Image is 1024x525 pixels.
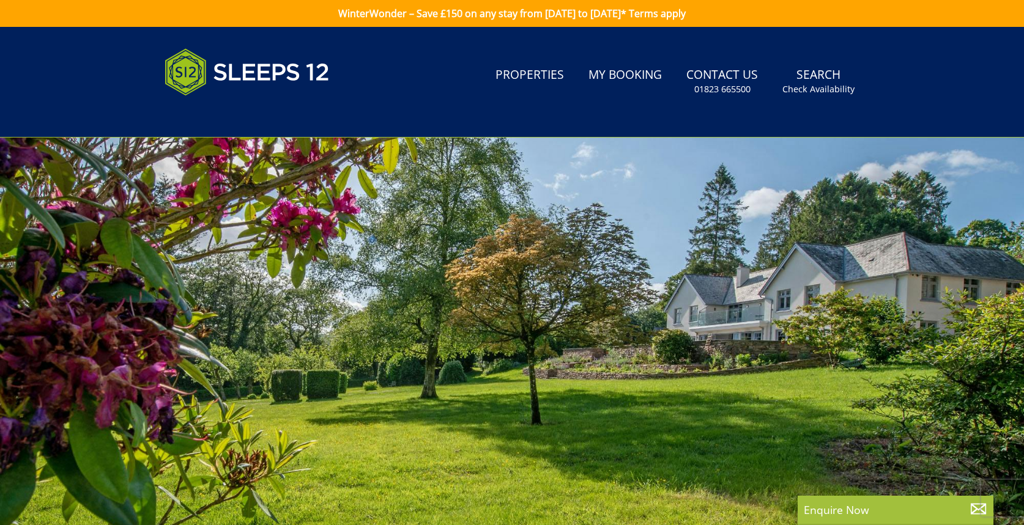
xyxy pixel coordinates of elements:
a: SearchCheck Availability [777,62,859,101]
p: Enquire Now [804,502,987,518]
img: Sleeps 12 [165,42,330,103]
iframe: Customer reviews powered by Trustpilot [158,110,287,120]
a: My Booking [584,62,667,89]
small: Check Availability [782,83,855,95]
a: Properties [491,62,569,89]
small: 01823 665500 [694,83,751,95]
a: Contact Us01823 665500 [681,62,763,101]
